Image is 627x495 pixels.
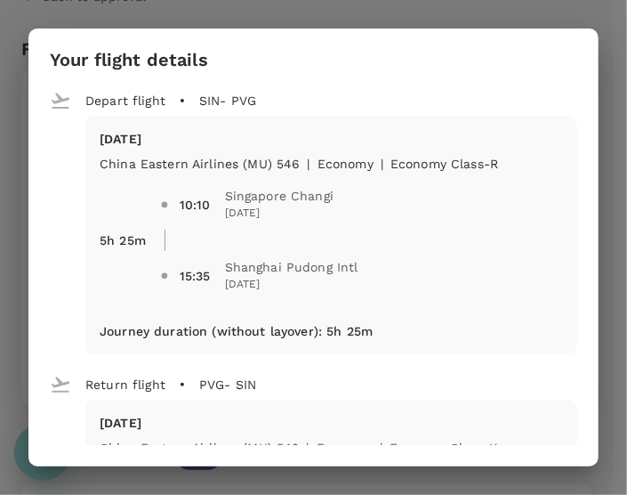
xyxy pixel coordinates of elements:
p: economy [317,439,373,457]
span: [DATE] [225,276,358,294]
span: Shanghai Pudong Intl [225,258,358,276]
p: Economy Class-K [390,439,497,457]
p: PVG - SIN [199,376,256,394]
p: China Eastern Airlines (MU) 543 [100,439,300,457]
h3: Your flight details [50,50,208,70]
p: Return flight [85,376,165,394]
p: economy [318,155,374,173]
p: [DATE] [100,414,563,432]
p: SIN - PVG [199,92,256,110]
span: [DATE] [225,205,334,223]
p: 5h 25m [100,231,146,249]
p: China Eastern Airlines (MU) 546 [100,155,301,173]
span: | [380,441,382,455]
span: | [381,157,383,171]
div: 10:10 [180,196,211,214]
p: Journey duration (without layover) : 5h 25m [100,322,373,340]
p: [DATE] [100,130,563,148]
div: 15:35 [180,267,211,285]
p: Economy Class-R [390,155,498,173]
span: | [308,157,310,171]
span: Singapore Changi [225,187,334,205]
span: | [307,441,309,455]
p: Depart flight [85,92,165,110]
